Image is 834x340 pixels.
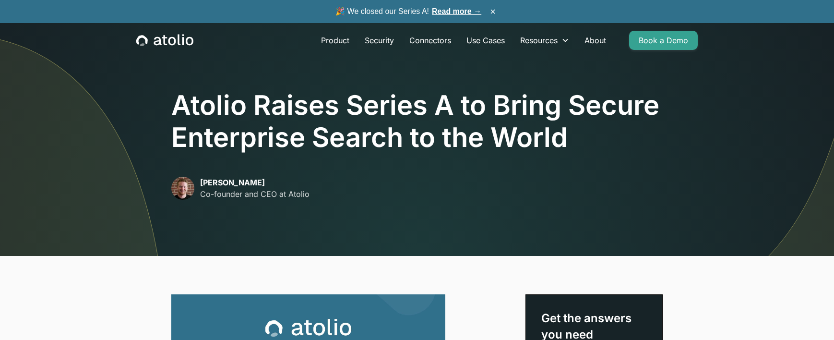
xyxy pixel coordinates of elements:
a: Use Cases [459,31,512,50]
a: Product [313,31,357,50]
a: Read more → [432,7,481,15]
a: Connectors [402,31,459,50]
div: Resources [520,35,558,46]
button: × [487,6,499,17]
a: About [577,31,614,50]
span: 🎉 We closed our Series A! [335,6,481,17]
div: Resources [512,31,577,50]
h1: Atolio Raises Series A to Bring Secure Enterprise Search to the World [171,89,663,154]
p: Co-founder and CEO at Atolio [200,188,310,200]
a: home [136,34,193,47]
a: Book a Demo [629,31,698,50]
a: Security [357,31,402,50]
p: [PERSON_NAME] [200,177,310,188]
